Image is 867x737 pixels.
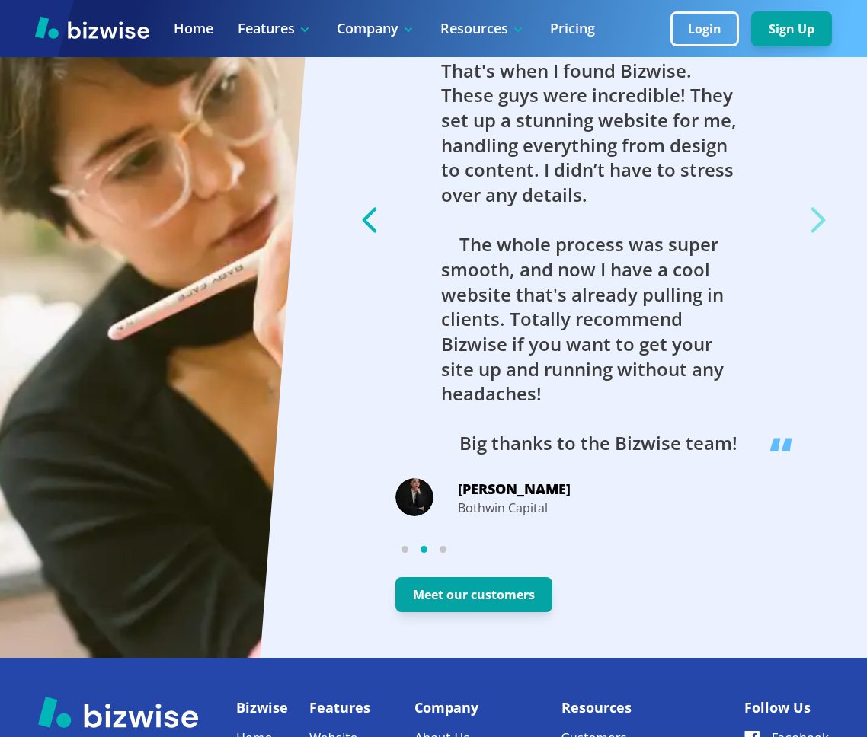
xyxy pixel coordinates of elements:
[174,19,213,38] a: Home
[395,478,433,516] img: Donna Dong
[395,577,552,612] button: Meet our customers
[414,696,540,719] p: Company
[751,22,832,37] a: Sign Up
[337,19,416,38] p: Company
[440,19,526,38] p: Resources
[351,588,552,602] a: Meet our customers
[744,696,829,719] p: Follow Us
[458,477,571,500] p: [PERSON_NAME]
[238,19,312,38] p: Features
[670,11,739,46] button: Login
[236,696,288,719] p: Bizwise
[35,16,149,39] img: Bizwise Logo
[550,19,595,38] a: Pricing
[458,500,571,517] p: Bothwin Capital
[38,696,198,728] img: Bizwise Logo
[309,696,394,719] p: Features
[751,11,832,46] button: Sign Up
[670,22,751,37] a: Login
[561,696,724,719] p: Resources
